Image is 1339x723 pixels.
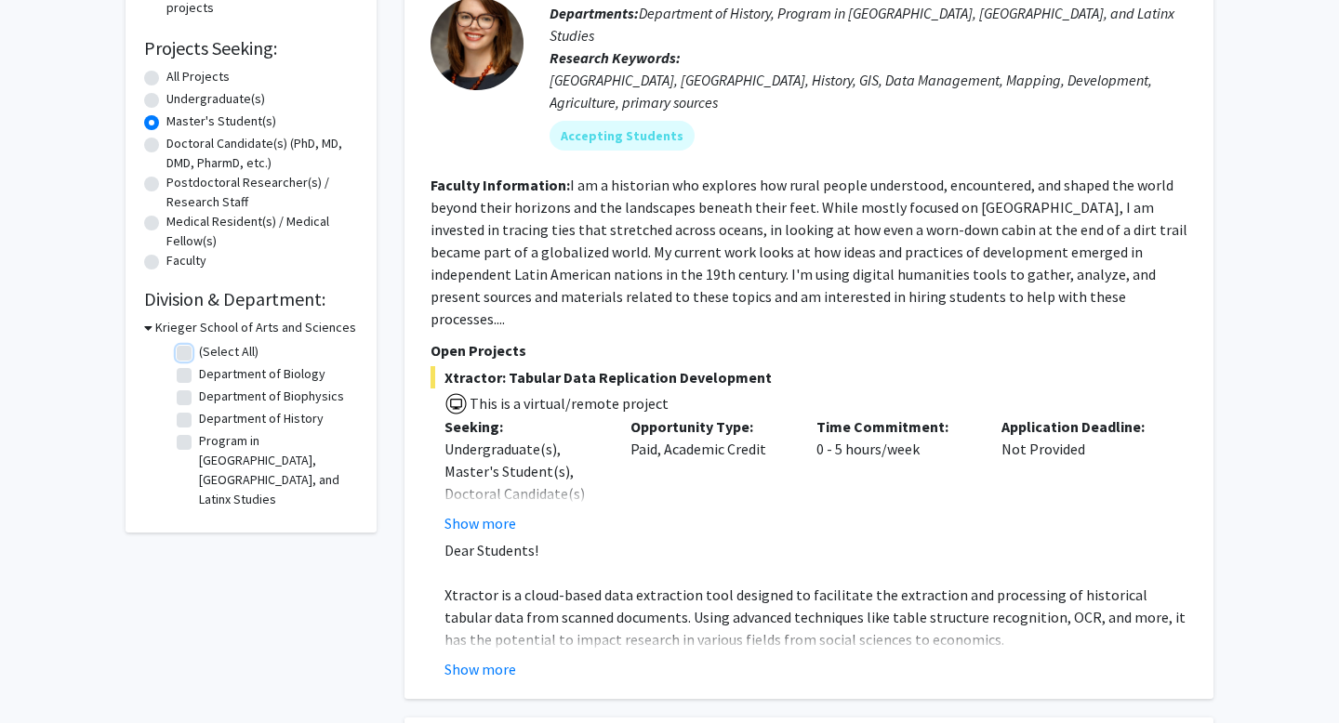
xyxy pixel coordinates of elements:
[444,658,516,680] button: Show more
[199,342,259,361] label: (Select All)
[431,176,570,194] b: Faculty Information:
[444,512,516,534] button: Show more
[550,69,1187,113] div: [GEOGRAPHIC_DATA], [GEOGRAPHIC_DATA], History, GIS, Data Management, Mapping, Development, Agricu...
[144,288,358,310] h2: Division & Department:
[431,366,1187,388] span: Xtractor: Tabular Data Replication Development
[816,415,974,438] p: Time Commitment:
[166,251,206,270] label: Faculty
[199,364,325,384] label: Department of Biology
[550,48,681,67] b: Research Keywords:
[444,585,1186,649] span: Xtractor is a cloud-based data extraction tool designed to facilitate the extraction and processi...
[468,394,669,413] span: This is a virtual/remote project
[444,541,538,559] span: Dear Students!
[988,415,1173,534] div: Not Provided
[166,67,230,86] label: All Projects
[199,431,353,509] label: Program in [GEOGRAPHIC_DATA], [GEOGRAPHIC_DATA], and Latinx Studies
[802,415,988,534] div: 0 - 5 hours/week
[431,176,1187,328] fg-read-more: I am a historian who explores how rural people understood, encountered, and shaped the world beyo...
[144,37,358,59] h2: Projects Seeking:
[616,415,802,534] div: Paid, Academic Credit
[199,387,344,406] label: Department of Biophysics
[444,415,603,438] p: Seeking:
[550,4,1174,45] span: Department of History, Program in [GEOGRAPHIC_DATA], [GEOGRAPHIC_DATA], and Latinx Studies
[166,89,265,109] label: Undergraduate(s)
[166,173,358,212] label: Postdoctoral Researcher(s) / Research Staff
[630,415,789,438] p: Opportunity Type:
[199,409,324,428] label: Department of History
[14,639,79,709] iframe: Chat
[444,438,603,549] div: Undergraduate(s), Master's Student(s), Doctoral Candidate(s) (PhD, MD, DMD, PharmD, etc.)
[431,339,1187,361] p: Open Projects
[155,318,356,337] h3: Krieger School of Arts and Sciences
[166,134,358,173] label: Doctoral Candidate(s) (PhD, MD, DMD, PharmD, etc.)
[550,4,639,22] b: Departments:
[166,112,276,131] label: Master's Student(s)
[166,212,358,251] label: Medical Resident(s) / Medical Fellow(s)
[550,121,695,151] mat-chip: Accepting Students
[1001,415,1160,438] p: Application Deadline:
